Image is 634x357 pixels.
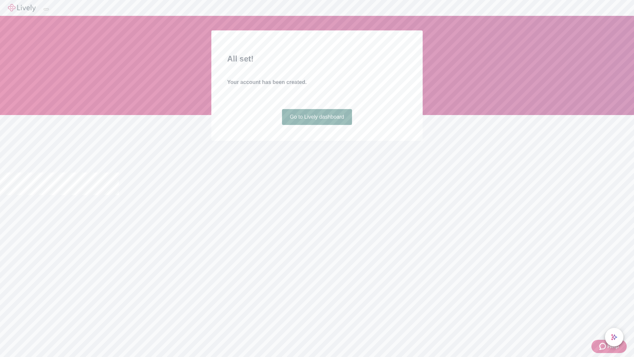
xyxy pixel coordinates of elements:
[44,8,49,10] button: Log out
[605,328,623,346] button: chat
[8,4,36,12] img: Lively
[607,342,619,350] span: Help
[227,53,407,65] h2: All set!
[591,340,627,353] button: Zendesk support iconHelp
[227,78,407,86] h4: Your account has been created.
[611,334,617,340] svg: Lively AI Assistant
[599,342,607,350] svg: Zendesk support icon
[282,109,352,125] a: Go to Lively dashboard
